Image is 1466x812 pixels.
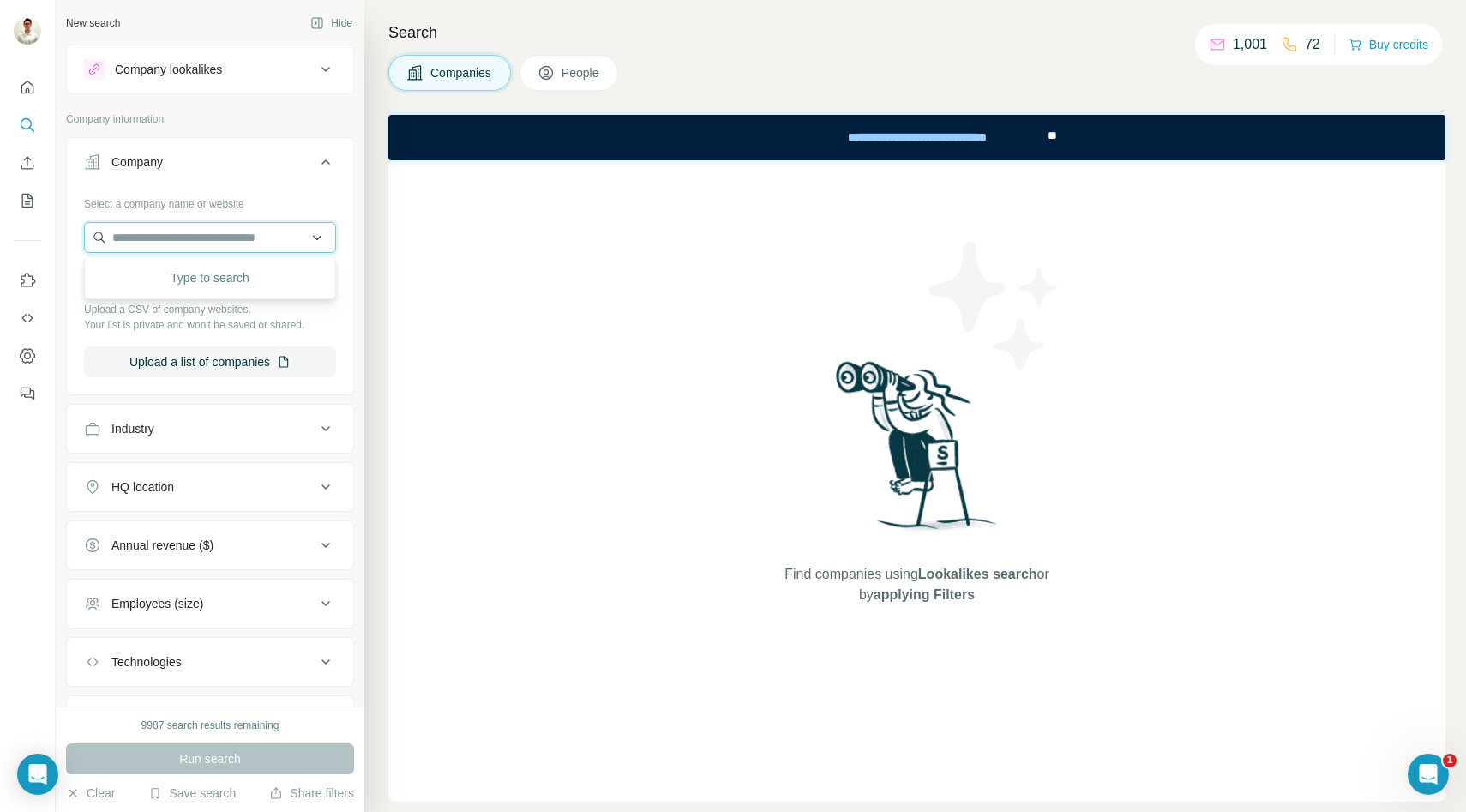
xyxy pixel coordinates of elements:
[111,537,213,554] div: Annual revenue ($)
[67,700,353,741] button: Keywords
[84,346,336,377] button: Upload a list of companies
[148,785,236,802] button: Save search
[388,115,1445,160] iframe: Banner
[14,17,41,45] img: Avatar
[269,785,354,802] button: Share filters
[115,61,222,78] div: Company lookalikes
[828,357,1006,548] img: Surfe Illustration - Woman searching with binoculars
[67,49,353,90] button: Company lookalikes
[1305,34,1320,55] p: 72
[84,302,336,317] p: Upload a CSV of company websites.
[430,64,493,81] span: Companies
[388,21,1445,45] h4: Search
[17,754,58,795] div: Open Intercom Messenger
[88,261,332,295] div: Type to search
[917,229,1072,383] img: Surfe Illustration - Stars
[1443,754,1457,767] span: 1
[14,340,41,371] button: Dashboard
[298,10,364,36] button: Hide
[14,72,41,103] button: Quick start
[562,64,601,81] span: People
[67,408,353,449] button: Industry
[84,317,336,333] p: Your list is private and won't be saved or shared.
[779,564,1054,605] span: Find companies using or by
[84,189,336,212] div: Select a company name or website
[67,583,353,624] button: Employees (size)
[66,15,120,31] div: New search
[67,466,353,508] button: HQ location
[14,147,41,178] button: Enrich CSV
[111,420,154,437] div: Industry
[874,587,975,602] span: applying Filters
[14,303,41,334] button: Use Surfe API
[1408,754,1449,795] iframe: Intercom live chat
[14,110,41,141] button: Search
[67,641,353,683] button: Technologies
[111,595,203,612] div: Employees (size)
[67,141,353,189] button: Company
[918,567,1037,581] span: Lookalikes search
[111,153,163,171] div: Company
[1233,34,1267,55] p: 1,001
[14,185,41,216] button: My lists
[66,785,115,802] button: Clear
[14,265,41,296] button: Use Surfe on LinkedIn
[111,653,182,671] div: Technologies
[141,718,279,733] div: 9987 search results remaining
[14,378,41,409] button: Feedback
[66,111,354,127] p: Company information
[1349,33,1428,57] button: Buy credits
[67,525,353,566] button: Annual revenue ($)
[111,478,174,496] div: HQ location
